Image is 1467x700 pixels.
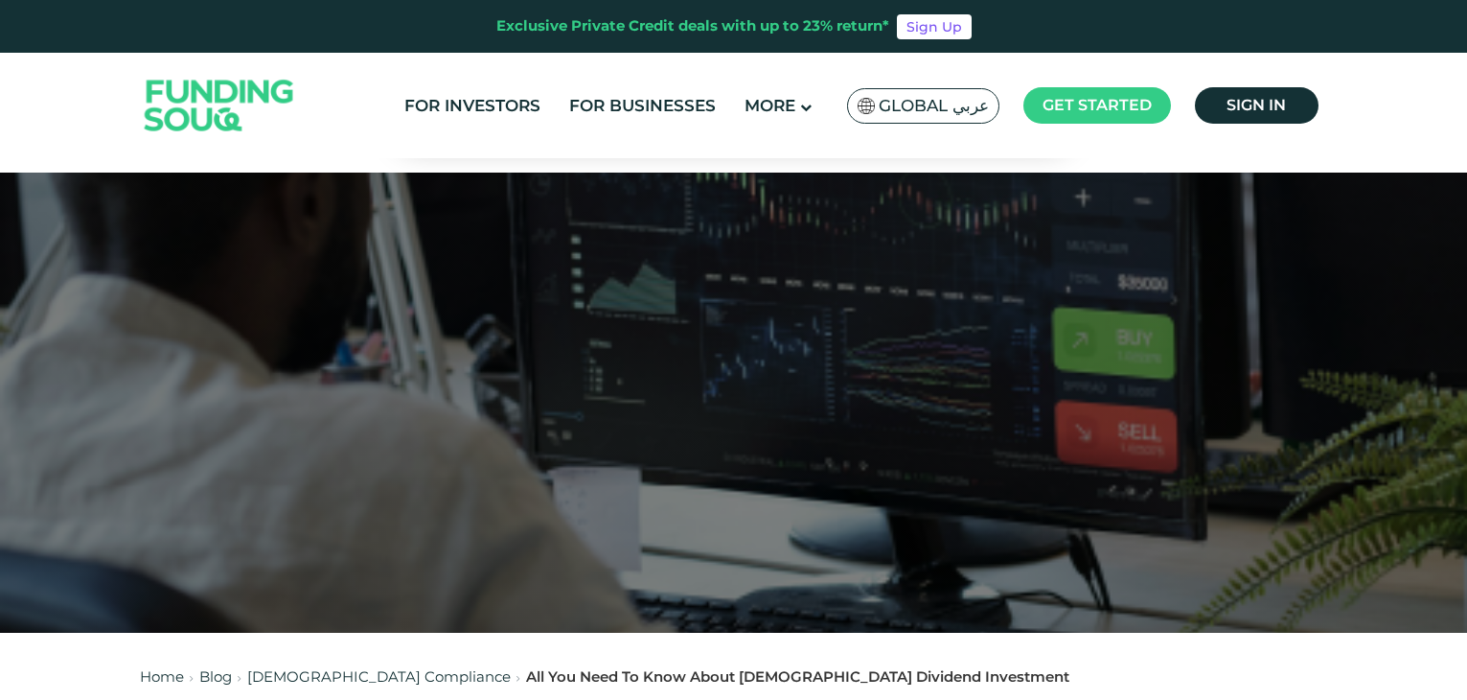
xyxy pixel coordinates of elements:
a: Sign Up [897,14,972,39]
img: SA Flag [858,98,875,114]
div: All You Need To Know About [DEMOGRAPHIC_DATA] Dividend Investment [526,666,1069,688]
a: Home [140,667,184,686]
a: For Businesses [564,90,721,122]
a: Blog [199,667,232,686]
span: More [745,96,795,115]
div: Exclusive Private Credit deals with up to 23% return* [496,15,889,37]
span: Sign in [1226,96,1286,114]
a: For Investors [400,90,545,122]
a: Sign in [1195,87,1318,124]
span: Get started [1043,96,1152,114]
img: Logo [126,58,313,154]
span: Global عربي [879,95,989,117]
a: [DEMOGRAPHIC_DATA] Compliance [247,667,511,686]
